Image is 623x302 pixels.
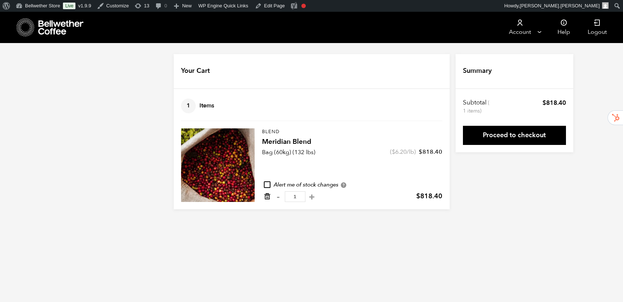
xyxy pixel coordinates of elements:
p: Blend [262,128,442,136]
h4: Items [181,99,214,113]
span: [PERSON_NAME].[PERSON_NAME] [520,3,600,8]
span: $ [542,99,546,107]
bdi: 6.20 [392,148,407,156]
a: Account [497,12,542,43]
span: ( /lb) [390,148,416,156]
p: Bag (60kg) (132 lbs) [262,148,315,157]
button: - [274,193,283,200]
a: Help [549,12,579,43]
bdi: 818.40 [419,148,442,156]
div: Focus keyphrase not set [301,4,306,8]
th: Subtotal [463,99,491,115]
h4: Summary [463,66,492,76]
a: Live [63,3,75,9]
span: 1 [181,99,196,113]
div: Alert me of stock changes [262,181,442,189]
a: Logout [579,12,616,43]
a: Remove from cart [263,193,271,200]
h4: Your Cart [181,66,210,76]
button: + [307,193,316,200]
span: $ [392,148,395,156]
span: $ [416,192,420,201]
input: Qty [285,191,305,202]
bdi: 818.40 [416,192,442,201]
h4: Meridian Blend [262,137,442,147]
bdi: 818.40 [542,99,566,107]
span: $ [419,148,422,156]
a: Proceed to checkout [463,126,566,145]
